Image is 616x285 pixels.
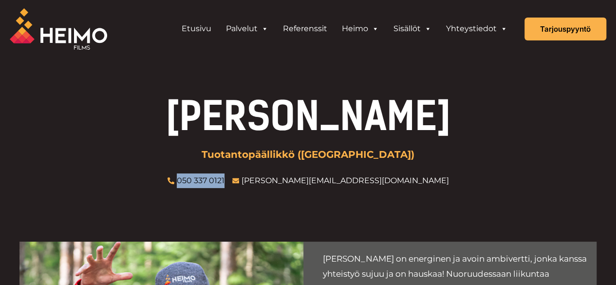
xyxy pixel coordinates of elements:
h1: [PERSON_NAME] [19,97,597,136]
aside: Header Widget 1 [169,19,520,38]
a: 050 337 0121 [177,176,224,185]
a: Etusivu [174,19,219,38]
a: Heimo [335,19,386,38]
a: Referenssit [276,19,335,38]
a: Sisällöt [386,19,439,38]
img: Heimo Filmsin logo [10,8,107,50]
span: Tuotantopäällikkö ([GEOGRAPHIC_DATA]) [202,146,414,164]
a: [PERSON_NAME][EMAIL_ADDRESS][DOMAIN_NAME] [242,176,449,185]
a: Yhteystiedot [439,19,515,38]
a: Tarjouspyyntö [524,18,606,40]
a: Palvelut [219,19,276,38]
